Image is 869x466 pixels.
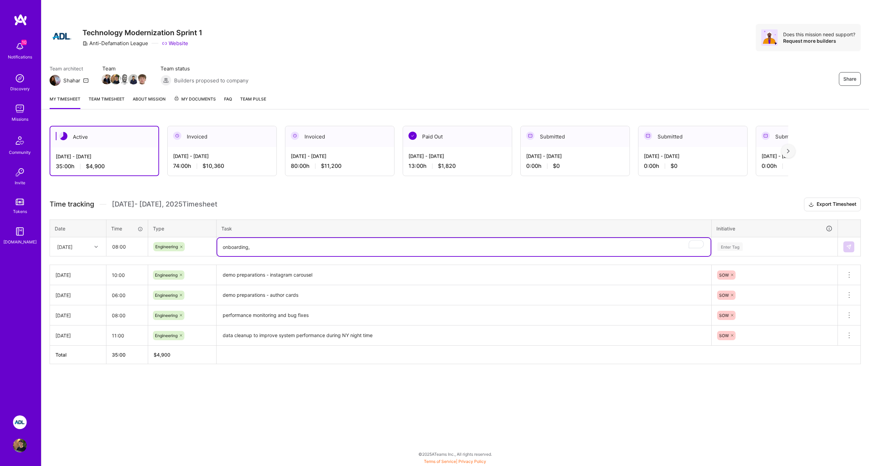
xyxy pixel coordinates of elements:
[291,162,389,170] div: 80:00 h
[9,149,31,156] div: Community
[240,96,266,102] span: Team Pulse
[719,333,729,338] span: SOW
[15,179,25,186] div: Invite
[106,266,148,284] input: HH:MM
[217,219,712,237] th: Task
[102,74,111,85] a: Team Member Avatar
[13,225,27,238] img: guide book
[148,219,217,237] th: Type
[50,200,94,209] span: Time tracking
[285,126,394,147] div: Invoiced
[644,162,742,170] div: 0:00 h
[50,346,106,364] th: Total
[106,346,148,364] th: 35:00
[128,74,139,84] img: Team Member Avatar
[102,74,112,84] img: Team Member Avatar
[321,162,341,170] span: $11,200
[846,244,852,250] img: Submit
[11,415,28,429] a: ADL: Technology Modernization Sprint 1
[107,238,147,256] input: HH:MM
[82,41,88,46] i: icon CompanyGray
[162,40,188,47] a: Website
[82,28,202,37] h3: Technology Modernization Sprint 1
[808,201,814,208] i: icon Download
[57,243,73,250] div: [DATE]
[173,162,271,170] div: 74:00 h
[717,241,743,252] div: Enter Tag
[106,306,148,324] input: HH:MM
[173,152,271,160] div: [DATE] - [DATE]
[50,65,89,72] span: Team architect
[13,208,27,215] div: Tokens
[217,238,711,256] textarea: To enrich screen reader interactions, please activate Accessibility in Grammarly extension settings
[50,75,61,86] img: Team Architect
[553,162,560,170] span: $0
[56,153,153,160] div: [DATE] - [DATE]
[50,127,158,147] div: Active
[762,162,859,170] div: 0:00 h
[203,162,224,170] span: $10,360
[106,286,148,304] input: HH:MM
[719,293,729,298] span: SOW
[102,65,147,72] span: Team
[719,313,729,318] span: SOW
[94,245,98,249] i: icon Chevron
[111,225,143,232] div: Time
[21,40,27,45] span: 10
[155,333,178,338] span: Engineering
[756,126,865,147] div: Submitted
[13,165,27,179] img: Invite
[716,225,833,232] div: Initiative
[173,132,181,140] img: Invoiced
[291,152,389,160] div: [DATE] - [DATE]
[217,306,711,325] textarea: performance monitoring and bug fixes
[111,74,121,84] img: Team Member Avatar
[10,85,30,92] div: Discovery
[56,163,153,170] div: 35:00 h
[526,162,624,170] div: 0:00 h
[804,198,861,211] button: Export Timesheet
[224,95,232,109] a: FAQ
[133,95,166,109] a: About Mission
[13,40,27,53] img: bell
[83,78,89,83] i: icon Mail
[671,162,677,170] span: $0
[129,74,138,85] a: Team Member Avatar
[11,439,28,452] a: User Avatar
[3,238,37,245] div: [DOMAIN_NAME]
[424,459,486,464] span: |
[59,132,67,140] img: Active
[843,76,856,82] span: Share
[120,74,129,85] a: Team Member Avatar
[155,293,178,298] span: Engineering
[458,459,486,464] a: Privacy Policy
[839,72,861,86] button: Share
[13,71,27,85] img: discovery
[644,152,742,160] div: [DATE] - [DATE]
[16,199,24,205] img: tokens
[55,271,101,279] div: [DATE]
[50,95,80,109] a: My timesheet
[291,132,299,140] img: Invoiced
[14,14,27,26] img: logo
[424,459,456,464] a: Terms of Service
[154,352,170,358] span: $ 4,900
[137,74,147,84] img: Team Member Avatar
[762,152,859,160] div: [DATE] - [DATE]
[50,219,106,237] th: Date
[55,332,101,339] div: [DATE]
[160,75,171,86] img: Builders proposed to company
[106,327,148,345] input: HH:MM
[408,132,417,140] img: Paid Out
[50,24,74,49] img: Company Logo
[783,31,855,38] div: Does this mission need support?
[155,244,178,249] span: Engineering
[82,40,148,47] div: Anti-Defamation League
[638,126,747,147] div: Submitted
[119,74,130,84] img: Team Member Avatar
[138,74,147,85] a: Team Member Avatar
[112,200,217,209] span: [DATE] - [DATE] , 2025 Timesheet
[174,77,248,84] span: Builders proposed to company
[160,65,248,72] span: Team status
[408,162,506,170] div: 13:00 h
